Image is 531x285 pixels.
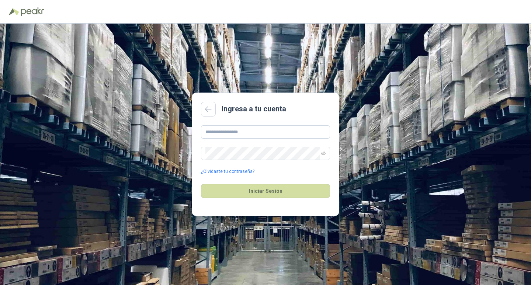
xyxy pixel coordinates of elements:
[222,103,286,115] h2: Ingresa a tu cuenta
[21,7,44,16] img: Peakr
[201,184,330,198] button: Iniciar Sesión
[9,8,19,15] img: Logo
[201,168,254,175] a: ¿Olvidaste tu contraseña?
[321,151,326,156] span: eye-invisible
